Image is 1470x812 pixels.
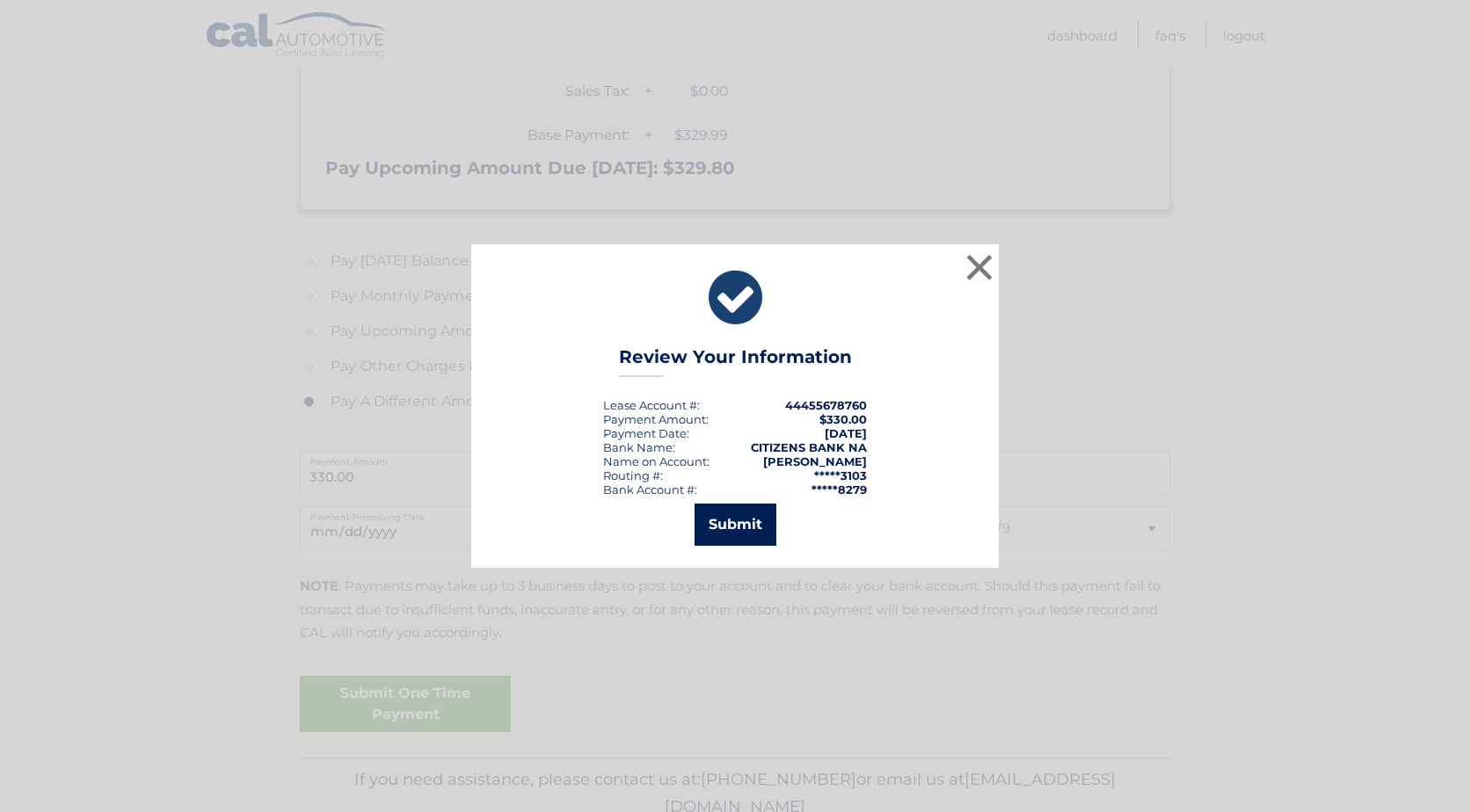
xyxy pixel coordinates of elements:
[603,426,689,440] div: :
[603,426,687,440] span: Payment Date
[603,468,663,482] div: Routing #:
[695,504,776,546] button: Submit
[603,398,700,412] div: Lease Account #:
[825,426,867,440] span: [DATE]
[603,482,697,497] div: Bank Account #:
[962,250,997,285] button: ×
[603,412,709,426] div: Payment Amount:
[603,454,710,468] div: Name on Account:
[603,440,675,454] div: Bank Name:
[751,440,867,454] strong: CITIZENS BANK NA
[619,346,852,377] h3: Review Your Information
[819,412,867,426] span: $330.00
[785,398,867,412] strong: 44455678760
[763,454,867,468] strong: [PERSON_NAME]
